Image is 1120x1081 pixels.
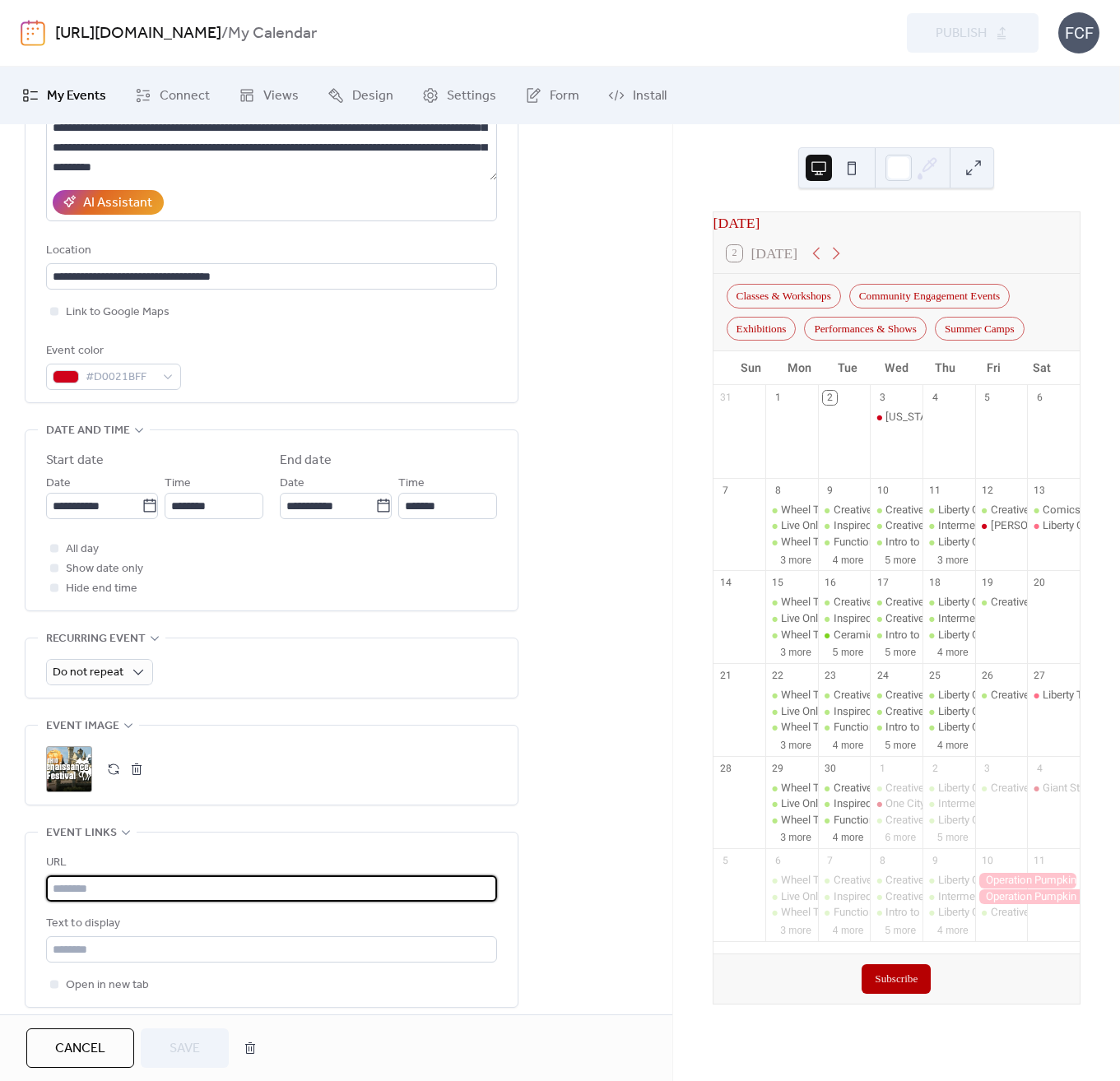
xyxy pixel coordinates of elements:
[713,212,1080,234] div: [DATE]
[980,669,994,683] div: 26
[818,704,871,719] div: Inspired Afternoons
[826,643,871,659] button: 5 more
[774,828,818,844] button: 3 more
[1058,12,1099,53] div: FCF
[931,551,975,567] button: 3 more
[938,503,1107,517] div: Liberty Center- Mosaic Foundations
[826,921,871,937] button: 4 more
[991,503,1119,517] div: Creative Aging Painting - Fri
[878,828,922,844] button: 6 more
[870,781,922,796] div: Creative Aging Painting - Wed
[765,873,818,888] div: Wheel Throwing Basics - Afternoon
[931,828,975,844] button: 5 more
[226,73,311,118] a: Views
[513,73,592,118] a: Form
[46,629,146,649] span: Recurring event
[885,688,1024,703] div: Creative Aging Painting - Wed
[922,704,975,719] div: Liberty Center - Mixed Media Magic
[834,535,919,550] div: Functional Pottery
[834,688,974,703] div: Creative Aging Painting - Tues
[975,889,1080,904] div: Operation Pumpkin
[826,736,871,752] button: 4 more
[781,905,937,920] div: Wheel Throwing Basics - Evening
[727,284,841,308] div: Classes & Workshops
[922,503,975,517] div: Liberty Center- Mosaic Foundations
[771,761,785,775] div: 29
[922,595,975,610] div: Liberty Center- Mosaic Foundations
[834,905,919,920] div: Functional Pottery
[718,761,732,775] div: 28
[55,1039,105,1059] span: Cancel
[1027,518,1080,533] div: Liberty Center 10-Year Anniversary Celebration
[921,351,969,385] div: Thu
[975,595,1028,610] div: Creative Aging Painting - Fri
[818,889,871,904] div: Inspired Afternoons
[938,704,1105,719] div: Liberty Center - Mixed Media Magic
[818,813,871,828] div: Functional Pottery
[938,688,1107,703] div: Liberty Center- Mosaic Foundations
[781,781,949,796] div: Wheel Throwing Basics - Afternoon
[922,535,975,550] div: Liberty Center - Mixed Media Magic
[804,317,927,341] div: Performances & Shows
[46,474,71,494] span: Date
[834,873,974,888] div: Creative Aging Painting - Tues
[352,86,393,106] span: Design
[834,503,974,517] div: Creative Aging Painting - Tues
[765,720,818,735] div: Wheel Throwing Basics - Evening
[834,889,928,904] div: Inspired Afternoons
[885,889,998,904] div: Creative Aging Mosaics
[818,781,871,796] div: Creative Aging Painting - Tues
[922,781,975,796] div: Liberty Center- Mosaic Foundations
[774,736,818,752] button: 3 more
[870,611,922,626] div: Creative Aging Mosaics
[885,873,1024,888] div: Creative Aging Painting - Wed
[771,483,785,497] div: 8
[922,905,975,920] div: Liberty Center - Mixed Media Magic
[938,535,1105,550] div: Liberty Center - Mixed Media Magic
[878,551,922,567] button: 5 more
[66,303,170,322] span: Link to Google Maps
[870,704,922,719] div: Creative Aging Mosaics
[938,873,1107,888] div: Liberty Center- Mosaic Foundations
[46,746,92,792] div: ;
[781,704,859,719] div: Live Online Yoga
[922,611,975,626] div: Intermediate Wheel Throwing
[826,828,871,844] button: 4 more
[876,391,890,405] div: 3
[922,796,975,811] div: Intermediate Wheel Throwing
[765,535,818,550] div: Wheel Throwing Basics - Evening
[870,720,922,735] div: Intro to Embroidery
[10,73,119,118] a: My Events
[885,628,977,643] div: Intro to Embroidery
[928,669,942,683] div: 25
[46,341,178,361] div: Event color
[885,535,977,550] div: Intro to Embroidery
[771,391,785,405] div: 1
[975,905,1028,920] div: Creative Aging Painting - Fri
[775,351,824,385] div: Mon
[765,611,818,626] div: Live Online Yoga
[818,905,871,920] div: Functional Pottery
[765,688,818,703] div: Wheel Throwing Basics - Afternoon
[1033,576,1047,590] div: 20
[876,761,890,775] div: 1
[938,595,1107,610] div: Liberty Center- Mosaic Foundations
[47,86,106,106] span: My Events
[771,854,785,868] div: 6
[727,351,775,385] div: Sun
[885,503,1024,517] div: Creative Aging Painting - Wed
[447,86,496,106] span: Settings
[885,611,998,626] div: Creative Aging Mosaics
[781,720,937,735] div: Wheel Throwing Basics - Evening
[834,704,928,719] div: Inspired Afternoons
[1033,761,1047,775] div: 4
[922,889,975,904] div: Intermediate Wheel Throwing
[938,781,1107,796] div: Liberty Center- Mosaic Foundations
[765,813,818,828] div: Wheel Throwing Basics - Evening
[826,551,871,567] button: 4 more
[765,503,818,517] div: Wheel Throwing Basics - Afternoon
[1027,503,1080,517] div: Comics for Peace & Justice Workshop - September 13
[935,317,1025,341] div: Summer Camps
[938,905,1105,920] div: Liberty Center - Mixed Media Magic
[718,391,732,405] div: 31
